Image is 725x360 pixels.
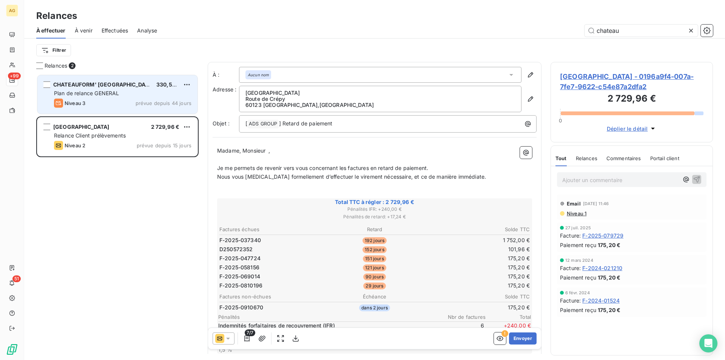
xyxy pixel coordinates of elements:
[6,5,18,17] div: AG
[323,226,426,233] th: Retard
[555,155,567,161] span: Tout
[65,142,85,148] span: Niveau 2
[486,314,531,320] span: Total
[53,124,110,130] span: [GEOGRAPHIC_DATA]
[598,241,620,249] span: 175,20 €
[36,27,66,34] span: À effectuer
[583,201,609,206] span: [DATE] 11:46
[36,44,71,56] button: Filtrer
[606,155,641,161] span: Commentaires
[565,290,590,295] span: 6 févr. 2024
[509,332,537,345] button: Envoyer
[248,72,269,77] em: Aucun nom
[137,142,191,148] span: prévue depuis 15 jours
[560,241,596,249] span: Paiement reçu
[440,314,486,320] span: Nbr de factures
[560,71,703,92] span: [GEOGRAPHIC_DATA] - 0196a9f4-007a-7fe7-9622-c54e87a2dfa2
[54,132,126,139] span: Relance Client prélèvements
[213,120,230,127] span: Objet :
[218,206,531,213] span: Pénalités IFR : + 240,00 €
[245,102,515,108] p: 60123 [GEOGRAPHIC_DATA] , [GEOGRAPHIC_DATA]
[560,264,581,272] span: Facture :
[245,96,515,102] p: Route de Crépy
[217,173,486,180] span: Nous vous [MEDICAL_DATA] formellement d’effectuer le virement nécessaire, et ce de manière immédi...
[560,306,596,314] span: Paiement reçu
[6,343,18,355] img: Logo LeanPay
[213,86,236,93] span: Adresse :
[219,273,260,280] span: F-2025-069014
[565,226,591,230] span: 27 juil. 2025
[427,281,530,290] td: 175,20 €
[363,283,386,289] span: 29 jours
[136,100,191,106] span: prévue depuis 44 jours
[219,246,253,253] span: D250572352
[439,322,484,337] span: 6
[218,346,437,354] p: 1,5 %
[560,232,581,239] span: Facture :
[8,73,21,79] span: +99
[323,293,426,301] th: Échéance
[585,25,698,37] input: Rechercher
[582,232,623,239] span: F-2025-079729
[54,90,119,96] span: Plan de relance GENERAL
[567,201,581,207] span: Email
[156,81,180,88] span: 330,57 €
[248,120,278,128] span: ADS GROUP
[576,155,597,161] span: Relances
[486,322,531,337] span: + 240,00 €
[582,264,622,272] span: F-2024-021210
[598,306,620,314] span: 175,20 €
[427,272,530,281] td: 175,20 €
[219,255,261,262] span: F-2025-047724
[217,147,265,154] span: Madame, Monsieur
[427,236,530,244] td: 1 752,00 €
[102,27,128,34] span: Effectuées
[65,100,85,106] span: Niveau 3
[427,254,530,263] td: 175,20 €
[565,258,593,263] span: 12 mars 2024
[363,255,386,262] span: 151 jours
[582,297,620,304] span: F-2024-01524
[219,236,261,244] span: F-2025-037340
[605,124,659,133] button: Déplier le détail
[427,293,530,301] th: Solde TTC
[559,117,562,124] span: 0
[427,303,530,312] td: 175,20 €
[219,264,259,271] span: F-2025-058156
[245,329,255,336] span: 7/7
[363,264,386,271] span: 121 jours
[359,304,390,311] span: dans 2 jours
[218,198,531,206] span: Total TTC à régler : 2 729,96 €
[219,282,262,289] span: F-2025-0810196
[219,226,322,233] th: Factures échues
[45,62,67,70] span: Relances
[598,273,620,281] span: 175,20 €
[12,275,21,282] span: 51
[427,245,530,253] td: 101,96 €
[36,9,77,23] h3: Relances
[218,322,437,329] p: Indemnités forfaitaires de recouvrement (IFR)
[218,314,440,320] span: Pénalités
[279,120,333,127] span: ] Retard de paiement
[560,297,581,304] span: Facture :
[36,74,199,360] div: grid
[427,263,530,272] td: 175,20 €
[268,147,270,154] span: ,
[245,90,515,96] p: [GEOGRAPHIC_DATA]
[69,62,76,69] span: 2
[566,210,586,216] span: Niveau 1
[560,273,596,281] span: Paiement reçu
[151,124,180,130] span: 2 729,96 €
[363,273,386,280] span: 90 jours
[53,81,154,88] span: CHATEAUFORM' [GEOGRAPHIC_DATA]
[427,226,530,233] th: Solde TTC
[218,213,531,220] span: Pénalités de retard : + 17,24 €
[699,334,717,352] div: Open Intercom Messenger
[219,293,322,301] th: Factures non-échues
[607,125,648,133] span: Déplier le détail
[560,92,703,107] h3: 2 729,96 €
[362,246,386,253] span: 152 jours
[219,303,322,312] td: F-2025-0910670
[650,155,679,161] span: Portail client
[137,27,157,34] span: Analyse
